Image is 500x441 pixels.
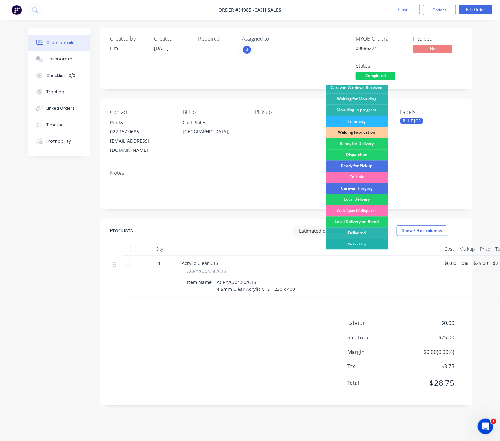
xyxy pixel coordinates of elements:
[406,319,454,327] span: $0.00
[444,260,456,267] span: $0.00
[187,268,226,275] span: ACRY/C/04.50/CTS
[491,419,496,424] span: 1
[219,7,255,13] span: Order #84985 -
[255,7,282,13] a: Cash Sales
[459,5,492,14] button: Edit Order
[28,35,90,51] button: Order details
[347,348,406,356] span: Margin
[110,109,172,115] div: Contact
[110,118,172,127] div: Punky
[154,36,190,42] div: Created
[28,51,90,67] button: Collaborate
[46,73,75,79] div: Checklists 0/0
[183,118,245,139] div: Cash Sales[GEOGRAPHIC_DATA],
[423,5,456,15] button: Options
[140,243,179,256] div: Qty
[326,94,388,105] div: Waiting for Moulding
[462,260,468,267] span: 0%
[46,122,64,128] div: Timeline
[46,138,71,144] div: Profitability
[198,36,234,42] div: Required
[187,277,214,287] div: Item Name
[442,243,457,256] div: Cost
[326,82,388,94] div: Caravan Windows Received
[356,45,405,52] div: 00086224
[473,260,488,267] span: $25.00
[347,334,406,341] span: Sub total
[326,138,388,150] div: Ready for Delivery
[182,260,218,266] span: Acrylic Clear CTS
[356,72,395,81] button: Completed
[46,56,72,62] div: Collaborate
[326,205,388,217] div: Wait 4pay b4dispatch
[413,36,462,42] div: Invoiced
[413,45,452,53] span: No
[28,84,90,100] button: Tracking
[46,89,64,95] div: Tracking
[326,105,388,116] div: Moulding in progress
[406,334,454,341] span: $25.00
[46,105,75,111] div: Linked Orders
[356,63,405,69] div: Status
[12,5,22,15] img: Factory
[242,45,252,55] button: J
[326,228,388,239] div: Delivered
[347,319,406,327] span: Labour
[326,239,388,250] div: Picked Up
[478,419,493,434] iframe: Intercom live chat
[326,161,388,172] div: Ready for Pickup
[347,362,406,370] span: Tax
[183,118,245,127] div: Cash Sales
[326,116,388,127] div: Trimming
[110,227,133,235] div: Products
[356,72,395,80] span: Completed
[110,36,146,42] div: Created by
[158,260,161,267] span: 1
[326,150,388,161] div: Dispatched
[400,109,462,115] div: Labels
[28,133,90,150] button: Profitability
[326,183,388,194] div: Caravan Hinging
[406,377,454,389] span: $28.75
[326,127,388,138] div: Welding Fabrication
[387,5,420,14] button: Close
[154,45,169,51] span: [DATE]
[406,362,454,370] span: $3.75
[347,379,406,387] span: Total
[326,217,388,228] div: Local Delivery on Board
[457,243,477,256] div: Markup
[110,170,462,176] div: Notes
[242,36,308,42] div: Assigned to
[356,36,405,42] div: MYOB Order #
[110,45,146,52] div: Lim
[406,348,454,356] span: $0.00 ( 0.00 %)
[477,243,493,256] div: Price
[110,118,172,155] div: Punky022 157 0686[EMAIL_ADDRESS][DOMAIN_NAME]
[397,225,447,236] button: Show / Hide columns
[28,100,90,117] button: Linked Orders
[326,194,388,205] div: Local Delivery
[28,67,90,84] button: Checklists 0/0
[28,117,90,133] button: Timeline
[255,109,317,115] div: Pick up
[183,109,245,115] div: Bill to
[46,40,74,46] div: Order details
[400,118,423,124] div: BLUE JOB
[110,127,172,136] div: 022 157 0686
[326,172,388,183] div: On Hold
[110,136,172,155] div: [EMAIL_ADDRESS][DOMAIN_NAME]
[214,277,298,294] div: ACRY/C/04.50/CTS 4.5mm Clear Acrylic CTS - 230 x 400
[183,127,245,136] div: [GEOGRAPHIC_DATA],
